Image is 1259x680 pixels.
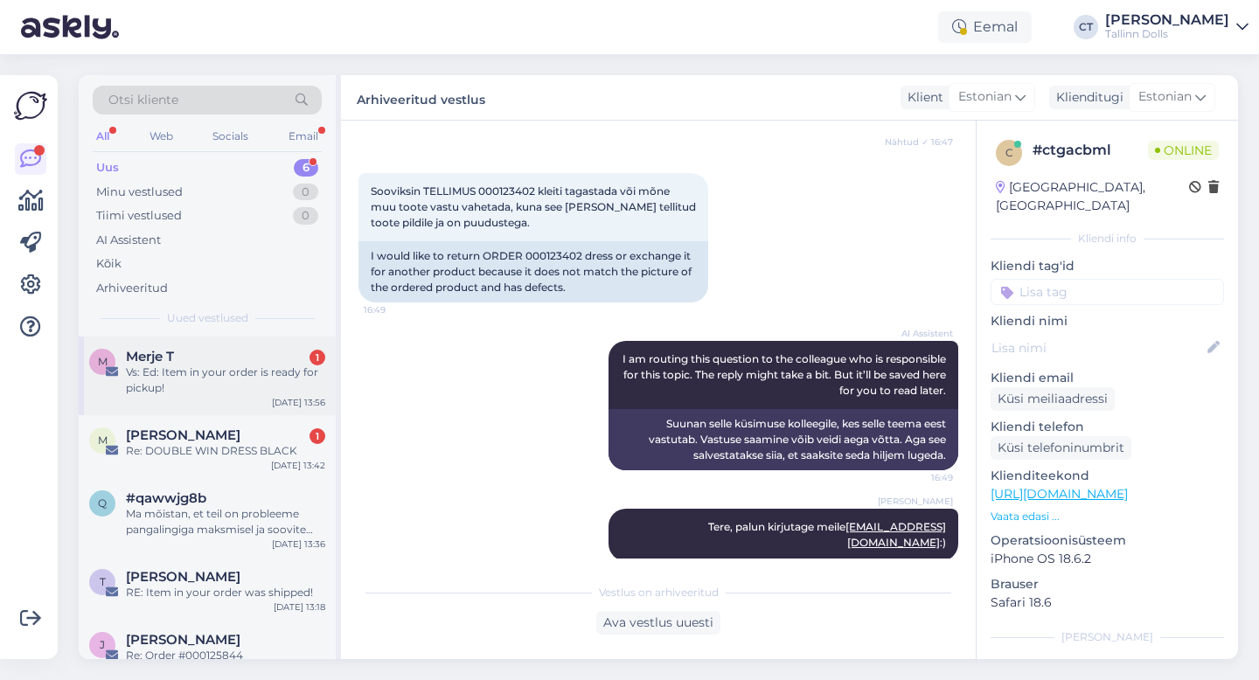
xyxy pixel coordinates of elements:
div: Küsi telefoninumbrit [991,436,1131,460]
label: Arhiveeritud vestlus [357,86,485,109]
p: Kliendi telefon [991,418,1224,436]
div: Suunan selle küsimuse kolleegile, kes selle teema eest vastutab. Vastuse saamine võib veidi aega ... [609,409,958,470]
div: 1 [310,350,325,365]
div: Ma mõistan, et teil on probleeme pangalingiga maksmisel ja soovite teada, kas arve alusel on võim... [126,506,325,538]
span: I am routing this question to the colleague who is responsible for this topic. The reply might ta... [623,352,949,397]
input: Lisa tag [991,279,1224,305]
div: Klienditugi [1049,88,1123,107]
div: Email [285,125,322,148]
span: Tiina Heil [126,569,240,585]
div: CT [1074,15,1098,39]
span: Janne Kirmet [126,632,240,648]
div: Tiimi vestlused [96,207,182,225]
div: # ctgacbml [1033,140,1148,161]
div: [DATE] 13:56 [272,396,325,409]
span: Sooviksin TELLIMUS 000123402 kleiti tagastada või mõne muu toote vastu vahetada, kuna see [PERSON... [371,184,699,229]
span: M [98,434,108,447]
div: Minu vestlused [96,184,183,201]
div: Küsi meiliaadressi [991,387,1115,411]
div: 0 [293,184,318,201]
p: Brauser [991,575,1224,593]
span: 16:49 [887,471,953,484]
div: RE: Item in your order was shipped! [126,585,325,600]
p: iPhone OS 18.6.2 [991,550,1224,568]
span: Nähtud ✓ 16:47 [885,135,953,149]
div: [PERSON_NAME] [991,629,1224,645]
span: Estonian [1138,87,1192,107]
div: [DATE] 13:42 [271,459,325,472]
div: Klient [901,88,943,107]
div: Eemal [938,11,1032,43]
p: Safari 18.6 [991,593,1224,612]
input: Lisa nimi [991,338,1204,357]
div: Ava vestlus uuesti [596,611,720,635]
div: 1 [310,428,325,444]
p: Klienditeekond [991,467,1224,485]
div: All [93,125,113,148]
span: q [98,496,107,510]
span: Online [1148,141,1219,160]
div: Tallinn Dolls [1105,27,1229,41]
div: Re: Order #000125844 [126,648,325,663]
p: Kliendi email [991,369,1224,387]
span: Tere, palun kirjutage meile :) [708,520,946,549]
div: Arhiveeritud [96,280,168,297]
div: [DATE] 13:18 [274,600,325,614]
span: M [98,355,108,368]
span: AI Assistent [887,327,953,340]
span: J [100,638,105,651]
div: Socials [209,125,252,148]
span: Otsi kliente [108,91,178,109]
span: 16:49 [364,303,429,316]
span: Merje T [126,349,174,364]
img: Askly Logo [14,89,47,122]
span: Estonian [958,87,1012,107]
div: Uus [96,159,119,177]
a: [URL][DOMAIN_NAME] [991,486,1128,502]
span: Vestlus on arhiveeritud [599,585,719,600]
span: Margery Kihho [126,427,240,443]
p: Kliendi nimi [991,312,1224,330]
div: [DATE] 13:36 [272,538,325,551]
a: [PERSON_NAME]Tallinn Dolls [1105,13,1249,41]
div: 6 [294,159,318,177]
a: [EMAIL_ADDRESS][DOMAIN_NAME] [845,520,946,549]
div: [PERSON_NAME] [1105,13,1229,27]
div: Web [146,125,177,148]
span: [PERSON_NAME] [878,495,953,508]
p: Vaata edasi ... [991,509,1224,524]
div: Re: DOUBLE WIN DRESS BLACK [126,443,325,459]
div: [GEOGRAPHIC_DATA], [GEOGRAPHIC_DATA] [996,178,1189,215]
div: I would like to return ORDER 000123402 dress or exchange it for another product because it does n... [358,241,708,302]
div: Kõik [96,255,122,273]
span: Uued vestlused [167,310,248,326]
div: Kliendi info [991,231,1224,246]
div: Vs: Ed: Item in your order is ready for pickup! [126,364,325,396]
div: 0 [293,207,318,225]
span: #qawwjg8b [126,490,206,506]
p: Märkmed [991,656,1224,674]
span: T [100,575,106,588]
p: Operatsioonisüsteem [991,531,1224,550]
p: Kliendi tag'id [991,257,1224,275]
span: c [1005,146,1013,159]
div: AI Assistent [96,232,161,249]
